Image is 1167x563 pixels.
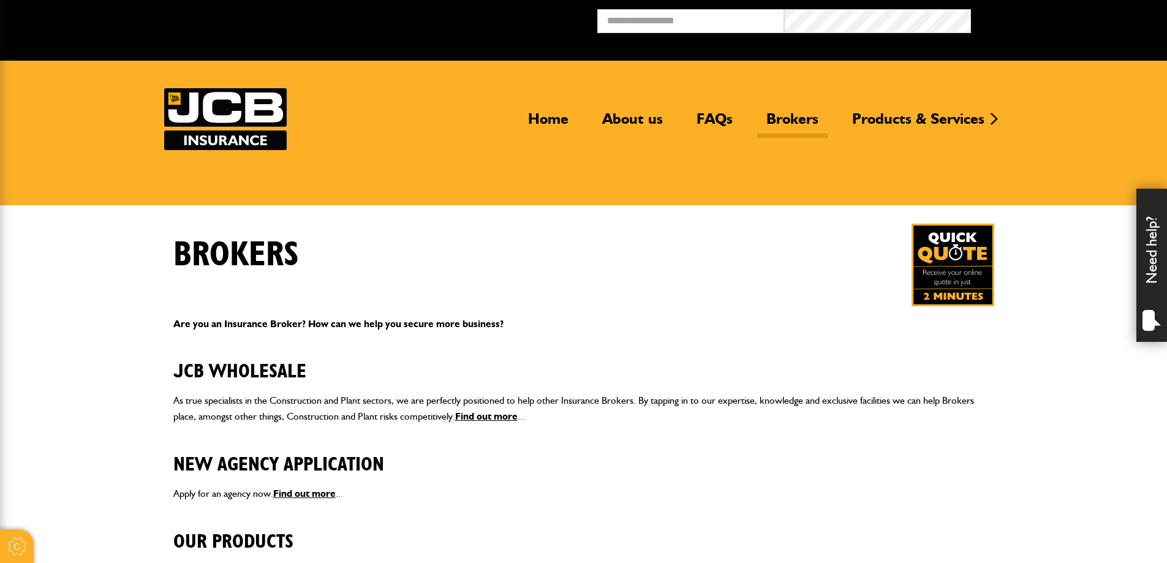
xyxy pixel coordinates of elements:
[173,512,994,553] h2: Our Products
[273,488,336,499] a: Find out more
[173,316,994,332] p: Are you an Insurance Broker? How can we help you secure more business?
[173,486,994,502] p: Apply for an agency now. ...
[912,224,994,306] img: Quick Quote
[164,88,287,150] img: JCB Insurance Services logo
[687,110,742,138] a: FAQs
[455,410,518,422] a: Find out more
[173,235,299,276] h1: Brokers
[164,88,287,150] a: JCB Insurance Services
[843,110,994,138] a: Products & Services
[1136,189,1167,342] div: Need help?
[173,341,994,383] h2: JCB Wholesale
[757,110,828,138] a: Brokers
[173,393,994,424] p: As true specialists in the Construction and Plant sectors, we are perfectly positioned to help ot...
[519,110,578,138] a: Home
[173,434,994,476] h2: New Agency Application
[912,224,994,306] a: Get your insurance quote in just 2-minutes
[971,9,1158,28] button: Broker Login
[593,110,672,138] a: About us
